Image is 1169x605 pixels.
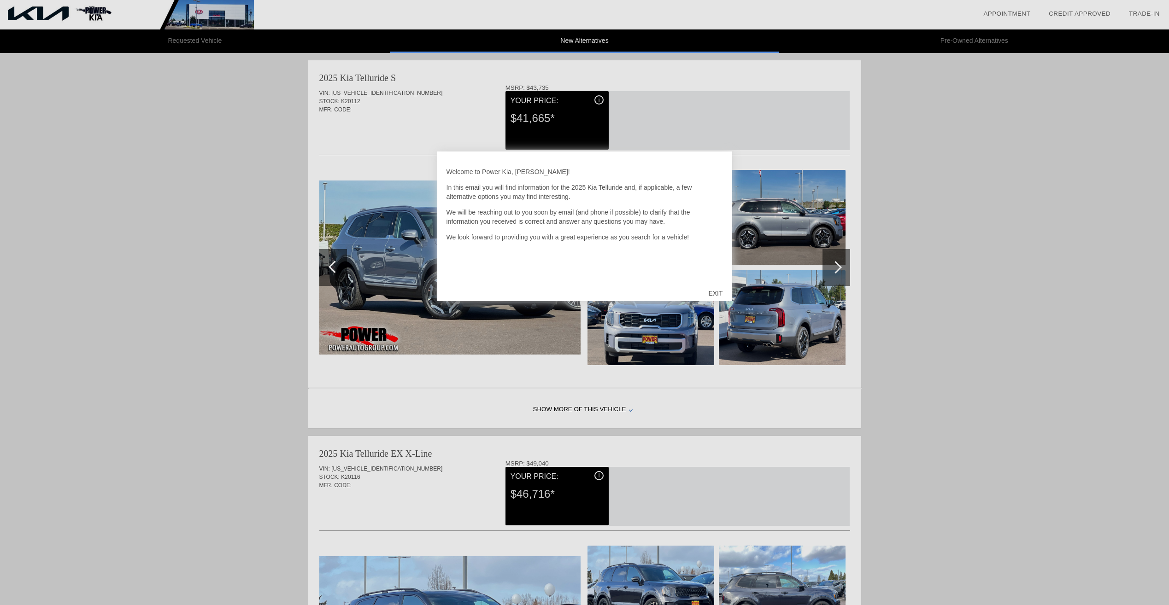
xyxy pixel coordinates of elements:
p: In this email you will find information for the 2025 Kia Telluride and, if applicable, a few alte... [446,183,723,201]
div: EXIT [699,279,732,307]
p: We will be reaching out to you soon by email (and phone if possible) to clarify that the informat... [446,208,723,226]
a: Appointment [983,10,1030,17]
p: We look forward to providing you with a great experience as you search for a vehicle! [446,233,723,242]
p: Welcome to Power Kia, [PERSON_NAME]! [446,167,723,176]
a: Trade-In [1129,10,1160,17]
a: Credit Approved [1049,10,1110,17]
